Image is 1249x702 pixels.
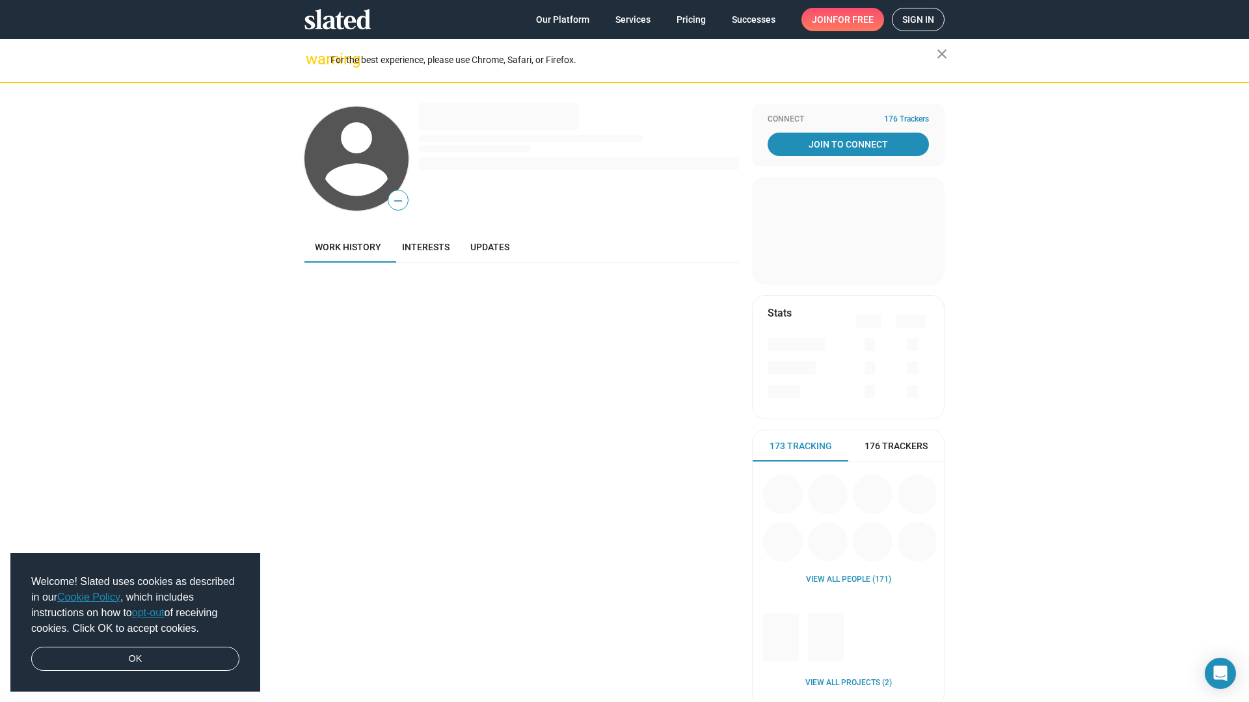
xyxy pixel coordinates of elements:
[732,8,775,31] span: Successes
[806,575,891,585] a: View all People (171)
[721,8,786,31] a: Successes
[768,114,929,125] div: Connect
[536,8,589,31] span: Our Platform
[31,574,239,636] span: Welcome! Slated uses cookies as described in our , which includes instructions on how to of recei...
[615,8,651,31] span: Services
[892,8,945,31] a: Sign in
[315,242,381,252] span: Work history
[770,440,832,452] span: 173 Tracking
[330,51,937,69] div: For the best experience, please use Chrome, Safari, or Firefox.
[526,8,600,31] a: Our Platform
[902,8,934,31] span: Sign in
[812,8,874,31] span: Join
[605,8,661,31] a: Services
[768,306,792,320] mat-card-title: Stats
[770,133,926,156] span: Join To Connect
[805,678,892,688] a: View all Projects (2)
[1205,658,1236,689] div: Open Intercom Messenger
[833,8,874,31] span: for free
[460,231,520,263] a: Updates
[304,231,392,263] a: Work history
[666,8,716,31] a: Pricing
[402,242,450,252] span: Interests
[801,8,884,31] a: Joinfor free
[392,231,460,263] a: Interests
[10,553,260,692] div: cookieconsent
[884,114,929,125] span: 176 Trackers
[768,133,929,156] a: Join To Connect
[132,607,165,618] a: opt-out
[306,51,321,67] mat-icon: warning
[865,440,928,452] span: 176 Trackers
[934,46,950,62] mat-icon: close
[470,242,509,252] span: Updates
[388,192,408,209] span: —
[57,591,120,603] a: Cookie Policy
[31,647,239,671] a: dismiss cookie message
[677,8,706,31] span: Pricing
